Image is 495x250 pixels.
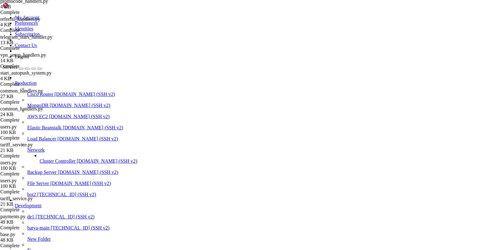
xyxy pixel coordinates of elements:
div: 49 KB [0,219,62,225]
div: 13 KB [0,40,62,45]
span: common_handlers.py [0,106,62,117]
x-row: root@hiplet-33900:~# screen -r vpnbot3 [2,126,415,131]
div: Complete [0,207,62,213]
div: (21, 39) [57,203,60,209]
span: users.py [0,160,17,165]
x-row: root@hiplet-33900:~# systemctl restart vpn-admin [2,183,415,188]
div: Complete [0,81,62,87]
x-row: 2987819.vpnbot3s ([DATE] 19:25:42) (Detached) [2,141,415,147]
x-row: 2987731.vpnbot3 ([DATE] 19:21:52) (Detached) [2,147,415,152]
span: common_handlers.py [0,106,43,111]
div: Complete [0,28,62,33]
x-row: There are several suitable screens on: [2,131,415,136]
span: start_autopush_system.py [0,70,62,81]
div: 4 KB [0,4,62,10]
div: Complete [0,171,62,177]
span: payments.py [0,214,25,219]
div: Complete [0,153,62,159]
div: 100 KB [0,166,62,171]
div: 24 KB [0,112,62,117]
x-row: 2989704.vpnbot3a ([DATE] 19:43:58) (Detached) [2,136,415,141]
x-row: 2987602.vpnbot3s ([DATE] 19:18:38) (Detached) [2,157,415,162]
span: vpn_setup_handlers.py [0,52,46,58]
div: 4 KB [0,76,62,81]
x-row: root@hiplet-33900:~# screen -r 2987183.vpnbot3 [2,172,415,178]
div: Complete [0,117,62,123]
div: Complete [0,45,62,51]
span: base.py [0,232,62,243]
x-row: [detached from 2788619.vpnbot1] [2,90,415,95]
span: tariff_service.py [0,142,62,153]
x-row: root@hiplet-33900:~# systemctl restart vpn-admin [2,198,415,203]
span: users.py [0,124,62,135]
span: tariff_service.py [0,142,33,147]
x-row: root@hiplet-33900:~# screen -r vpnbot1 [2,95,415,100]
div: Complete [0,189,62,195]
span: start_autopush_system.py [0,70,52,75]
span: payments.py [0,214,62,225]
div: Complete [0,135,62,141]
span: vpn_setup_handlers.py [0,52,62,63]
div: Complete [0,10,62,15]
span: referral_handlers.py [0,16,62,28]
x-row: [detached from 2788619.vpnbot1] [2,121,415,126]
x-row: [detached from 2987183.vpnbot3] [2,177,415,183]
span: tariff_service.py [0,196,62,207]
x-row: 2987716.vpnbot3 ([DATE] 19:21:41) (Detached) [2,152,415,157]
x-row: root@hiplet-33900:~# systemctl restart vpn-admin [2,188,415,193]
div: 48 KB [0,237,62,243]
span: common_handlers.py [0,88,43,93]
x-row: [detached from 2966771.vpnbot1a] [2,80,415,85]
div: Complete [0,225,62,231]
div: 14 KB [0,58,62,63]
x-row: root@hiplet-33900:~# screen -r vpnbot1 [2,85,415,90]
span: telegram_stars_handler.py [0,34,62,45]
span: referral_handlers.py [0,16,40,22]
x-row: [detached from 2966771.vpnbot1a] [2,110,415,116]
div: 21 KB [0,148,62,153]
x-row: [detached from 2788619.vpnbot1] [2,100,415,106]
div: 4 KB [0,22,62,28]
span: users.py [0,124,17,129]
x-row: root@hiplet-33900:~# screen -r vpnbot1 [2,116,415,121]
span: users.py [0,178,17,183]
span: telegram_stars_handler.py [0,34,52,40]
div: Complete [0,99,62,105]
x-row: root@hiplet-33900:~# systemctl restart vpn-admin [2,193,415,198]
x-row: root@hiplet-33900:~# screen -r vpnbot1a [2,106,415,111]
span: users.py [0,160,62,171]
span: common_handlers.py [0,88,62,99]
span: users.py [0,178,62,189]
span: base.py [0,232,15,237]
x-row: root@hiplet-33900:~# [2,203,415,208]
div: 100 KB [0,183,62,189]
x-row: Type "screen [-d] -r [pid.][DOMAIN_NAME]" to resume one of them. [2,167,415,172]
x-row: 2987183.vpnbot3 ([DATE] 19:15:22) (Detached) [2,162,415,167]
div: 21 KB [0,201,62,207]
div: 100 KB [0,130,62,135]
div: 27 KB [0,94,62,99]
div: Complete [0,63,62,69]
span: tariff_service.py [0,196,33,201]
div: Complete [0,243,62,248]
